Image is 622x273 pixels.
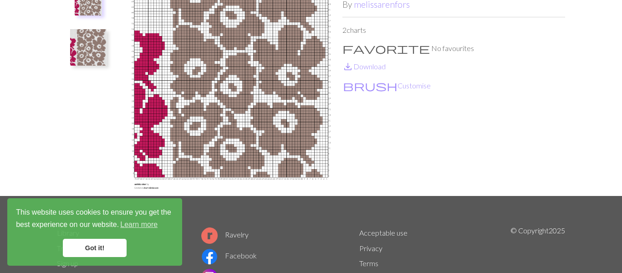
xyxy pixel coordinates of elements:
button: CustomiseCustomise [342,80,431,92]
i: Favourite [342,43,430,54]
a: Ravelry [201,230,249,239]
p: No favourites [342,43,565,54]
p: 2 charts [342,25,565,36]
img: Ravelry logo [201,227,218,244]
a: Terms [359,259,378,268]
span: This website uses cookies to ensure you get the best experience on our website. [16,207,173,232]
i: Download [342,61,353,72]
a: Privacy [359,244,382,252]
a: DownloadDownload [342,62,386,71]
i: Customise [343,80,398,91]
a: Acceptable use [359,228,408,237]
span: save_alt [342,60,353,73]
img: Facebook logo [201,248,218,265]
div: cookieconsent [7,198,182,266]
img: Copy of unikko stor [70,29,107,66]
a: dismiss cookie message [63,239,127,257]
span: favorite [342,42,430,55]
a: Facebook [201,251,257,260]
span: brush [343,79,398,92]
a: learn more about cookies [119,218,159,232]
